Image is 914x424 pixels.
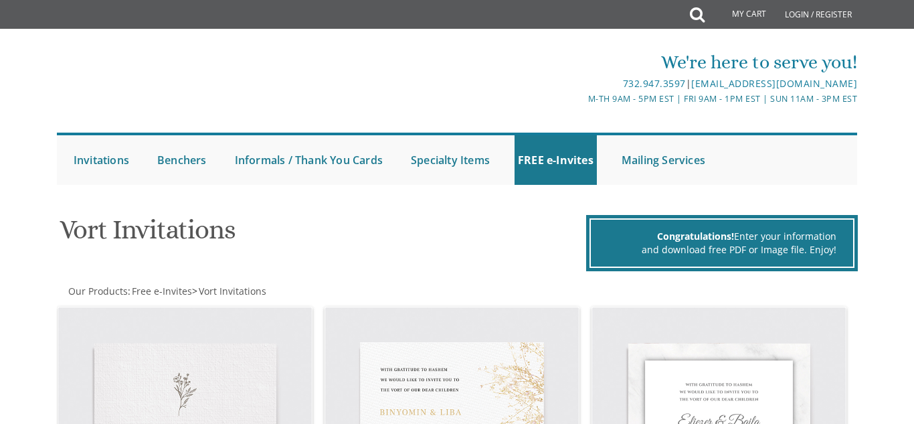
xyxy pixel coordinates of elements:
div: M-Th 9am - 5pm EST | Fri 9am - 1pm EST | Sun 11am - 3pm EST [325,92,858,106]
a: Vort Invitations [197,285,266,297]
a: My Cart [703,1,775,28]
span: Congratulations! [657,230,734,242]
div: We're here to serve you! [325,49,858,76]
a: Benchers [154,135,210,185]
a: [EMAIL_ADDRESS][DOMAIN_NAME] [691,77,857,90]
div: Enter your information [608,230,836,243]
a: Specialty Items [407,135,493,185]
span: Vort Invitations [199,285,266,297]
span: > [192,285,266,297]
a: Our Products [67,285,128,297]
div: : [57,285,457,298]
a: FREE e-Invites [515,135,597,185]
a: Free e-Invites [130,285,192,297]
div: | [325,76,858,92]
a: 732.947.3597 [623,77,686,90]
a: Invitations [70,135,132,185]
a: Mailing Services [618,135,709,185]
span: Free e-Invites [132,285,192,297]
a: Informals / Thank You Cards [232,135,386,185]
h1: Vort Invitations [60,215,583,255]
div: and download free PDF or Image file. Enjoy! [608,243,836,257]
